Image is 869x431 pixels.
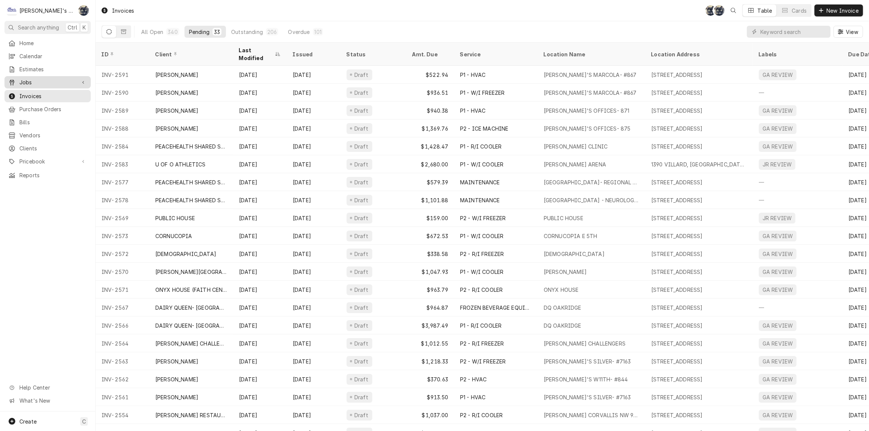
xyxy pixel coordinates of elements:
[460,196,500,204] div: MAINTENANCE
[78,5,89,16] div: SB
[792,7,807,15] div: Cards
[460,143,502,150] div: P1 - R/I COOLER
[287,66,341,84] div: [DATE]
[406,263,454,281] div: $1,047.93
[7,5,17,16] div: Clay's Refrigeration's Avatar
[4,76,91,88] a: Go to Jobs
[155,375,198,383] div: [PERSON_NAME]
[544,50,638,58] div: Location Name
[544,268,587,276] div: [PERSON_NAME]
[155,50,226,58] div: Client
[19,384,86,391] span: Help Center
[844,28,860,36] span: View
[287,281,341,299] div: [DATE]
[18,24,59,31] span: Search anything
[705,5,716,16] div: Sarah Bendele's Avatar
[287,334,341,352] div: [DATE]
[353,357,369,365] div: Draft
[406,137,454,155] div: $1,428.47
[762,250,794,258] div: GA REVIEW
[651,178,703,186] div: [STREET_ADDRESS]
[460,268,503,276] div: P1 - W/I COOLER
[314,28,322,36] div: 101
[19,131,87,139] span: Vendors
[287,227,341,245] div: [DATE]
[651,357,703,365] div: [STREET_ADDRESS]
[825,7,860,15] span: New Invoice
[544,286,579,294] div: ONYX HOUSE
[4,116,91,128] a: Bills
[287,191,341,209] div: [DATE]
[233,406,287,424] div: [DATE]
[762,71,794,79] div: GA REVIEW
[834,26,863,38] button: View
[233,334,287,352] div: [DATE]
[155,393,198,401] div: [PERSON_NAME]
[233,370,287,388] div: [DATE]
[347,50,399,58] div: Status
[155,214,195,222] div: PUBLIC HOUSE
[406,316,454,334] div: $3,987.49
[406,388,454,406] div: $913.50
[96,173,149,191] div: INV-2577
[544,393,631,401] div: [PERSON_NAME]'S SILVER- #7163
[727,4,739,16] button: Open search
[19,157,76,165] span: Pricebook
[762,268,794,276] div: GA REVIEW
[7,5,17,16] div: C
[96,316,149,334] div: INV-2566
[651,196,703,204] div: [STREET_ADDRESS]
[544,71,637,79] div: [PERSON_NAME]'S MARCOLA- #867
[168,28,177,36] div: 340
[287,406,341,424] div: [DATE]
[155,357,198,365] div: [PERSON_NAME]
[287,173,341,191] div: [DATE]
[762,125,794,132] div: GA REVIEW
[353,322,369,330] div: Draft
[759,50,837,58] div: Labels
[233,155,287,173] div: [DATE]
[406,352,454,370] div: $1,218.33
[19,118,87,126] span: Bills
[651,322,703,330] div: [STREET_ADDRESS]
[19,7,74,15] div: [PERSON_NAME]'s Refrigeration
[78,5,89,16] div: Sarah Bendele's Avatar
[544,357,631,365] div: [PERSON_NAME]'S SILVER- #7163
[460,232,503,240] div: P1 - W/I COOLER
[233,263,287,281] div: [DATE]
[19,171,87,179] span: Reports
[155,322,227,330] div: DAIRY QUEEN- [GEOGRAPHIC_DATA]
[460,50,530,58] div: Service
[155,340,227,347] div: [PERSON_NAME] CHALLENGERS
[102,50,142,58] div: ID
[714,5,724,16] div: Sarah Bendele's Avatar
[287,119,341,137] div: [DATE]
[353,304,369,312] div: Draft
[406,281,454,299] div: $963.79
[4,21,91,34] button: Search anythingCtrlK
[353,107,369,115] div: Draft
[4,381,91,394] a: Go to Help Center
[287,299,341,316] div: [DATE]
[155,196,227,204] div: PEACEHEALTH SHARED SERVICE CENTER
[233,245,287,263] div: [DATE]
[762,214,792,222] div: JR REVIEW
[460,304,532,312] div: FROZEN BEVERAGE EQUIP REPAIR
[406,173,454,191] div: $579.39
[19,105,87,113] span: Purchase Orders
[762,393,794,401] div: GA REVIEW
[233,299,287,316] div: [DATE]
[460,250,504,258] div: P2 - R/I FREEZER
[760,26,827,38] input: Keyword search
[189,28,210,36] div: Pending
[460,160,503,168] div: P1 - W/I COOLER
[544,232,598,240] div: CORNUCOPIA E 5TH
[651,411,703,419] div: [STREET_ADDRESS]
[406,66,454,84] div: $522.94
[460,393,485,401] div: P1 - HVAC
[4,155,91,168] a: Go to Pricebook
[762,232,794,240] div: GA REVIEW
[406,245,454,263] div: $338.58
[4,37,91,49] a: Home
[19,52,87,60] span: Calendar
